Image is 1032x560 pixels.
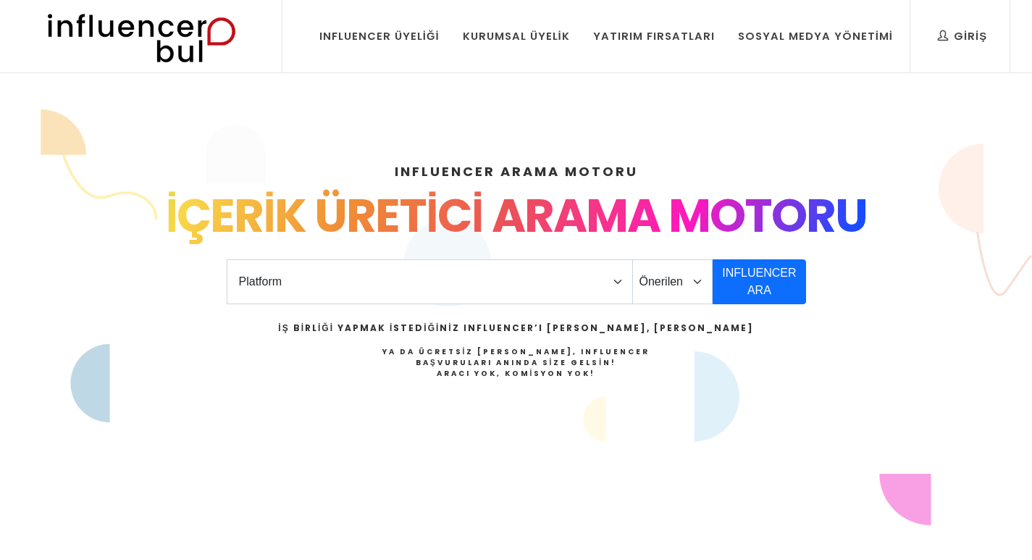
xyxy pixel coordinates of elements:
div: Influencer Üyeliği [319,28,440,44]
h4: INFLUENCER ARAMA MOTORU [47,162,986,181]
div: Sosyal Medya Yönetimi [738,28,893,44]
h4: Ya da Ücretsiz [PERSON_NAME], Influencer Başvuruları Anında Size Gelsin! [278,346,753,379]
div: İÇERİK ÜRETİCİ ARAMA MOTORU [47,181,986,251]
strong: Aracı Yok, Komisyon Yok! [437,368,596,379]
h2: İş Birliği Yapmak İstediğiniz Influencer’ı [PERSON_NAME], [PERSON_NAME] [278,322,753,335]
div: Yatırım Fırsatları [593,28,715,44]
div: Giriş [938,28,987,44]
div: Kurumsal Üyelik [463,28,570,44]
button: INFLUENCER ARA [713,259,805,304]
